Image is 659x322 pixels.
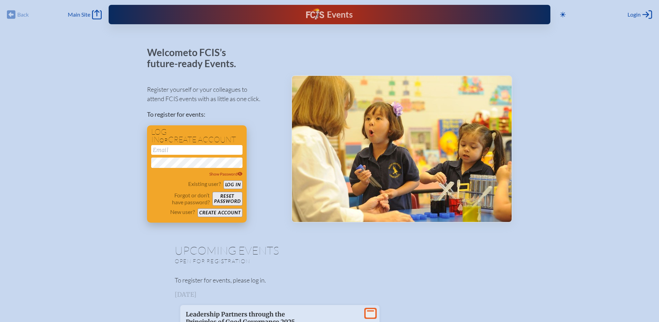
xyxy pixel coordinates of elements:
div: FCIS Events — Future ready [230,8,429,21]
a: Main Site [68,10,102,19]
span: Show Password [209,171,242,177]
p: Register yourself or your colleagues to attend FCIS events with as little as one click. [147,85,280,104]
p: Forgot or don’t have password? [151,192,210,206]
button: Create account [198,208,242,217]
p: Welcome to FCIS’s future-ready Events. [147,47,244,69]
p: New user? [170,208,195,215]
p: Existing user? [188,180,221,187]
h1: Upcoming Events [175,245,485,256]
span: Login [628,11,641,18]
h3: [DATE] [175,291,485,298]
span: or [159,137,168,144]
p: To register for events: [147,110,280,119]
p: Open for registration [175,258,357,265]
h1: Log in create account [151,128,242,144]
img: Events [292,76,512,222]
button: Log in [223,180,242,189]
span: Main Site [68,11,90,18]
p: To register for events, please log in. [175,276,485,285]
button: Resetpassword [212,192,242,206]
input: Email [151,145,242,155]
